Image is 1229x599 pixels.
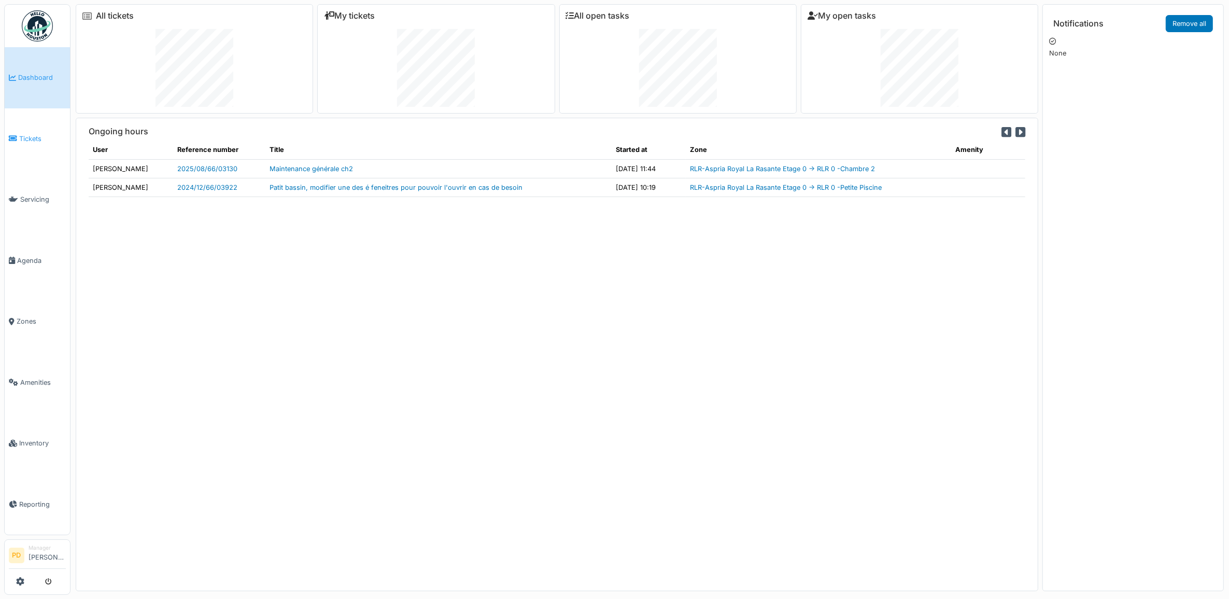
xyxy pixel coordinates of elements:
[19,134,66,144] span: Tickets
[20,194,66,204] span: Servicing
[93,146,108,154] span: translation missing: en.shared.user
[951,141,1025,159] th: Amenity
[270,184,522,191] a: Patit bassin, modifier une des é feneitres pour pouvoir l'ouvrir en cas de besoin
[5,230,70,291] a: Agenda
[5,108,70,170] a: Tickets
[5,474,70,535] a: Reporting
[612,178,686,197] td: [DATE] 10:19
[17,256,66,266] span: Agenda
[18,73,66,82] span: Dashboard
[173,141,265,159] th: Reference number
[9,544,66,569] a: PD Manager[PERSON_NAME]
[22,10,53,41] img: Badge_color-CXgf-gQk.svg
[19,438,66,448] span: Inventory
[5,169,70,230] a: Servicing
[5,413,70,474] a: Inventory
[5,352,70,413] a: Amenities
[265,141,612,159] th: Title
[270,165,353,173] a: Maintenance générale ch2
[29,544,66,566] li: [PERSON_NAME]
[177,165,237,173] a: 2025/08/66/03130
[612,141,686,159] th: Started at
[9,548,24,563] li: PD
[96,11,134,21] a: All tickets
[19,499,66,509] span: Reporting
[1166,15,1213,32] a: Remove all
[89,178,173,197] td: [PERSON_NAME]
[89,127,148,136] h6: Ongoing hours
[566,11,630,21] a: All open tasks
[17,316,66,326] span: Zones
[1049,48,1217,58] p: None
[690,184,882,191] a: RLR-Aspria Royal La Rasante Etage 0 -> RLR 0 -Petite Piscine
[690,165,875,173] a: RLR-Aspria Royal La Rasante Etage 0 -> RLR 0 -Chambre 2
[5,291,70,352] a: Zones
[1053,19,1104,29] h6: Notifications
[89,159,173,178] td: [PERSON_NAME]
[808,11,876,21] a: My open tasks
[324,11,375,21] a: My tickets
[29,544,66,552] div: Manager
[5,47,70,108] a: Dashboard
[177,184,237,191] a: 2024/12/66/03922
[20,378,66,387] span: Amenities
[612,159,686,178] td: [DATE] 11:44
[686,141,951,159] th: Zone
